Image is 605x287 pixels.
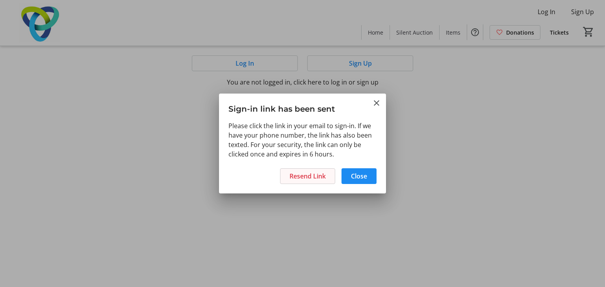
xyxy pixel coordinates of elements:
[219,94,386,121] h3: Sign-in link has been sent
[219,121,386,164] div: Please click the link in your email to sign-in. If we have your phone number, the link has also b...
[290,171,326,181] span: Resend Link
[280,168,335,184] button: Resend Link
[341,168,377,184] button: Close
[372,98,381,108] button: Close
[351,171,367,181] span: Close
